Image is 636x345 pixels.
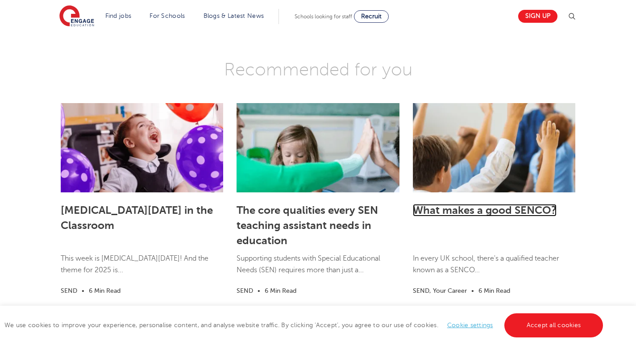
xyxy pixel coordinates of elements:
span: We use cookies to improve your experience, personalise content, and analyse website traffic. By c... [4,322,605,328]
a: Recruit [354,10,389,23]
a: Cookie settings [447,322,493,328]
li: SEND [61,286,77,296]
a: Find jobs [105,12,132,19]
h3: Recommended for you [54,58,582,81]
a: [MEDICAL_DATA][DATE] in the Classroom [61,204,213,232]
li: 6 Min Read [265,286,296,296]
li: 6 Min Read [89,286,121,296]
a: Blogs & Latest News [204,12,264,19]
li: SEND, Your Career [413,286,467,296]
p: In every UK school, there's a qualified teacher known as a SENCO... [413,253,575,285]
a: The core qualities every SEN teaching assistant needs in education [237,204,378,247]
li: 6 Min Read [478,286,510,296]
img: Engage Education [59,5,94,28]
a: Sign up [518,10,557,23]
li: • [253,286,265,296]
a: For Schools [150,12,185,19]
span: Recruit [361,13,382,20]
li: • [77,286,89,296]
li: • [467,286,478,296]
span: Schools looking for staff [295,13,352,20]
p: This week is [MEDICAL_DATA][DATE]! And the theme for 2025 is... [61,253,223,285]
p: Supporting students with Special Educational Needs (SEN) requires more than just a... [237,253,399,285]
a: Accept all cookies [504,313,603,337]
li: SEND [237,286,253,296]
a: What makes a good SENCO? [413,204,557,216]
